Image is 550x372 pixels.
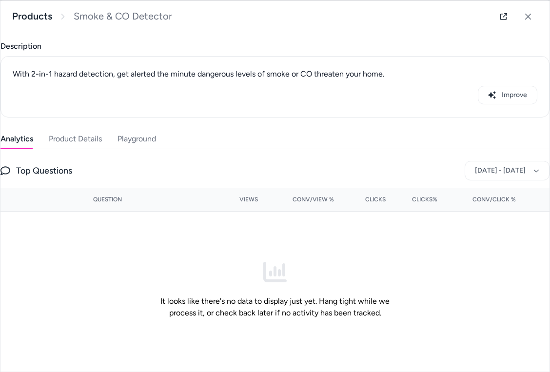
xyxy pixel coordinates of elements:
[465,161,550,180] button: [DATE] - [DATE]
[478,86,537,104] button: Improve
[49,129,102,149] button: Product Details
[0,40,550,52] span: Description
[412,196,437,204] span: Clicks%
[93,192,122,208] button: Question
[222,192,258,208] button: Views
[350,192,386,208] button: Clicks
[0,129,33,149] button: Analytics
[12,10,52,22] a: Products
[16,164,72,177] span: Top Questions
[74,10,172,22] span: Smoke & CO Detector
[453,192,516,208] button: Conv/Click %
[12,10,172,22] nav: breadcrumb
[365,196,386,204] span: Clicks
[293,196,334,204] span: Conv/View %
[150,220,400,360] div: It looks like there's no data to display just yet. Hang tight while we process it, or check back ...
[13,68,537,80] p: With 2-in-1 hazard detection, get alerted the minute dangerous levels of smoke or CO threaten you...
[239,196,258,204] span: Views
[274,192,334,208] button: Conv/View %
[472,196,516,204] span: Conv/Click %
[118,129,156,149] button: Playground
[401,192,437,208] button: Clicks%
[93,196,122,204] span: Question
